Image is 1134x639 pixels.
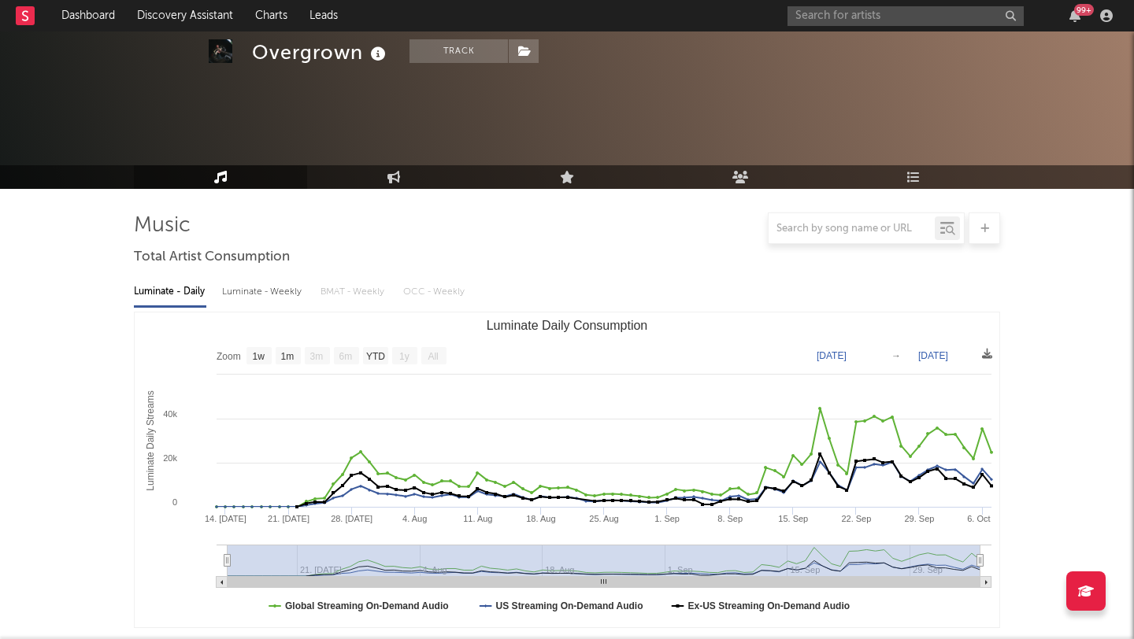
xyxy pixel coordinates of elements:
text: 28. [DATE] [331,514,372,523]
text: 14. [DATE] [205,514,246,523]
text: 40k [163,409,177,419]
text: 29. Sep [905,514,935,523]
text: Ex-US Streaming On-Demand Audio [688,600,850,611]
text: 1m [281,351,295,362]
text: 6. Oct [967,514,990,523]
button: Track [409,39,508,63]
input: Search by song name or URL [769,223,935,235]
text: [DATE] [918,350,948,361]
text: 21. [DATE] [268,514,309,523]
text: 1. Sep [654,514,680,523]
div: Luminate - Weekly [222,279,305,305]
text: Luminate Daily Consumption [487,319,648,332]
text: 1y [399,351,409,362]
div: 99 + [1074,4,1094,16]
span: Total Artist Consumption [134,248,290,267]
text: All [428,351,438,362]
svg: Luminate Daily Consumption [135,312,999,627]
text: → [891,350,901,361]
text: Zoom [217,351,241,362]
text: 22. Sep [841,514,871,523]
text: 3m [310,351,324,362]
text: Luminate Daily Streams [145,390,156,490]
text: 15. Sep [778,514,808,523]
div: Overgrown [252,39,390,65]
text: US Streaming On-Demand Audio [496,600,643,611]
text: 4. Aug [402,514,427,523]
div: Luminate - Daily [134,279,206,305]
button: 99+ [1069,9,1080,22]
text: 8. Sep [717,514,743,523]
text: [DATE] [817,350,847,361]
text: 1w [253,351,265,362]
text: 20k [163,453,177,463]
text: 6m [339,351,353,362]
text: 11. Aug [463,514,492,523]
text: 0 [172,497,177,507]
text: YTD [366,351,385,362]
input: Search for artists [787,6,1024,26]
text: 18. Aug [526,514,555,523]
text: 25. Aug [589,514,618,523]
text: Global Streaming On-Demand Audio [285,600,449,611]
